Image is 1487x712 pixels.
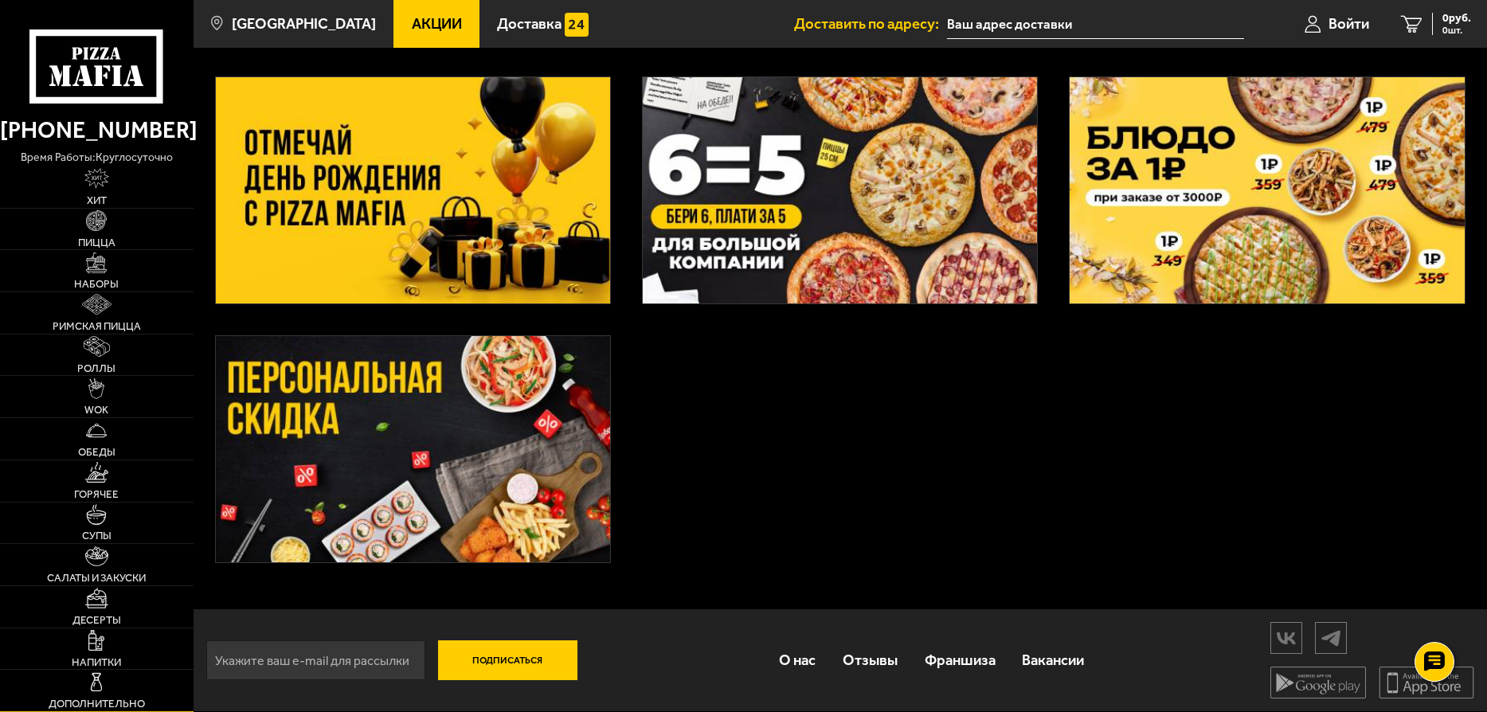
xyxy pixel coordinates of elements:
span: Римская пицца [53,321,141,331]
span: Роллы [77,363,115,374]
span: Хит [87,195,107,205]
span: Войти [1329,17,1369,32]
span: Дополнительно [49,698,145,709]
a: Франшиза [911,636,1009,686]
span: Доставить по адресу: [794,17,947,32]
a: Вакансии [1008,636,1098,686]
span: Обеды [78,447,115,457]
button: Подписаться [438,640,577,680]
span: Горячее [74,489,119,499]
span: Супы [82,530,112,541]
span: Десерты [72,615,121,625]
input: Укажите ваш e-mail для рассылки [206,640,425,680]
span: 0 руб. [1442,13,1471,24]
span: [GEOGRAPHIC_DATA] [232,17,376,32]
img: vk [1271,624,1301,652]
span: Наборы [74,279,119,289]
a: Отзывы [829,636,911,686]
span: Напитки [72,657,121,667]
span: Акции [412,17,462,32]
span: Доставка [497,17,562,32]
img: tg [1316,624,1346,652]
a: О нас [766,636,830,686]
span: Пицца [78,237,115,248]
input: Ваш адрес доставки [947,10,1244,39]
span: Салаты и закуски [47,573,146,583]
span: 0 шт. [1442,25,1471,35]
img: 15daf4d41897b9f0e9f617042186c801.svg [565,13,588,36]
span: WOK [84,405,108,415]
